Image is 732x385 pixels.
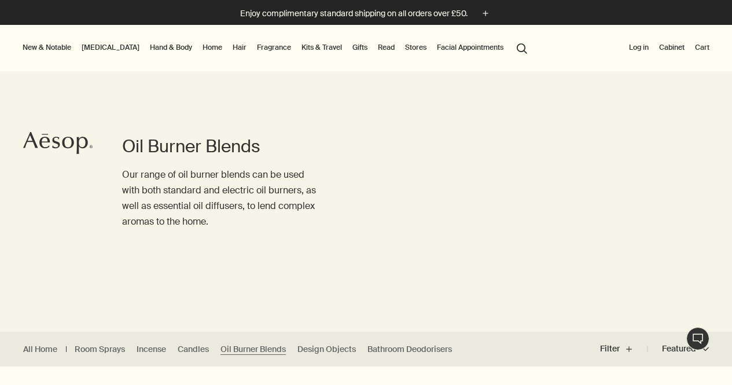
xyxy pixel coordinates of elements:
[75,344,125,355] a: Room Sprays
[367,344,452,355] a: Bathroom Deodorisers
[122,135,320,158] h1: Oil Burner Blends
[686,327,709,350] button: Live Assistance
[230,41,249,54] a: Hair
[648,335,709,363] button: Featured
[122,167,320,230] p: Our range of oil burner blends can be used with both standard and electric oil burners, as well a...
[693,41,712,54] button: Cart
[299,41,344,54] a: Kits & Travel
[220,344,286,355] a: Oil Burner Blends
[23,344,57,355] a: All Home
[240,8,468,20] p: Enjoy complimentary standard shipping on all orders over £50.
[350,41,370,54] a: Gifts
[512,36,532,58] button: Open search
[240,7,492,20] button: Enjoy complimentary standard shipping on all orders over £50.
[255,41,293,54] a: Fragrance
[600,335,648,363] button: Filter
[79,41,142,54] a: [MEDICAL_DATA]
[200,41,225,54] a: Home
[657,41,687,54] a: Cabinet
[627,41,651,54] button: Log in
[23,131,93,155] svg: Aesop
[627,25,712,71] nav: supplementary
[435,41,506,54] a: Facial Appointments
[376,41,397,54] a: Read
[178,344,209,355] a: Candles
[148,41,194,54] a: Hand & Body
[20,41,73,54] button: New & Notable
[403,41,429,54] button: Stores
[297,344,356,355] a: Design Objects
[137,344,166,355] a: Incense
[20,129,95,160] a: Aesop
[20,25,532,71] nav: primary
